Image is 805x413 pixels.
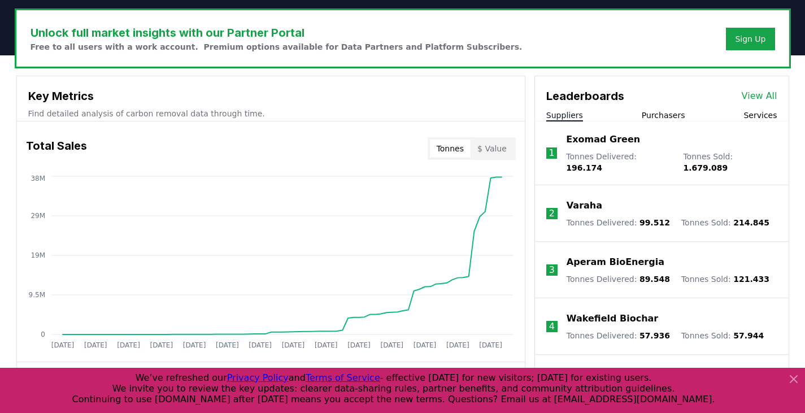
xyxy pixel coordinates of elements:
[742,89,777,103] a: View All
[726,28,774,50] button: Sign Up
[681,330,764,341] p: Tonnes Sold :
[479,341,502,349] tspan: [DATE]
[567,330,670,341] p: Tonnes Delivered :
[681,217,769,228] p: Tonnes Sold :
[639,275,670,284] span: 89.548
[117,341,140,349] tspan: [DATE]
[683,151,777,173] p: Tonnes Sold :
[642,110,685,121] button: Purchasers
[28,88,514,105] h3: Key Metrics
[549,207,555,220] p: 2
[743,110,777,121] button: Services
[683,163,728,172] span: 1.679.089
[567,273,670,285] p: Tonnes Delivered :
[413,341,436,349] tspan: [DATE]
[31,24,523,41] h3: Unlock full market insights with our Partner Portal
[546,88,624,105] h3: Leaderboards
[446,341,469,349] tspan: [DATE]
[735,33,765,45] a: Sign Up
[31,41,523,53] p: Free to all users with a work account. Premium options available for Data Partners and Platform S...
[471,140,514,158] button: $ Value
[549,146,554,160] p: 1
[31,175,45,182] tspan: 38M
[84,341,107,349] tspan: [DATE]
[733,218,769,227] span: 214.845
[546,110,583,121] button: Suppliers
[733,331,764,340] span: 57.944
[639,218,670,227] span: 99.512
[566,133,640,146] a: Exomad Green
[26,137,87,160] h3: Total Sales
[28,108,514,119] p: Find detailed analysis of carbon removal data through time.
[41,331,45,338] tspan: 0
[150,341,173,349] tspan: [DATE]
[249,341,272,349] tspan: [DATE]
[549,263,555,277] p: 3
[31,212,45,220] tspan: 29M
[567,217,670,228] p: Tonnes Delivered :
[51,341,74,349] tspan: [DATE]
[566,151,672,173] p: Tonnes Delivered :
[314,341,337,349] tspan: [DATE]
[567,255,664,269] a: Aperam BioEnergia
[31,251,45,259] tspan: 19M
[639,331,670,340] span: 57.936
[28,291,45,299] tspan: 9.5M
[182,341,206,349] tspan: [DATE]
[566,163,602,172] span: 196.174
[567,312,658,325] a: Wakefield Biochar
[430,140,471,158] button: Tonnes
[567,199,602,212] a: Varaha
[281,341,304,349] tspan: [DATE]
[380,341,403,349] tspan: [DATE]
[733,275,769,284] span: 121.433
[347,341,371,349] tspan: [DATE]
[681,273,769,285] p: Tonnes Sold :
[549,320,555,333] p: 4
[216,341,239,349] tspan: [DATE]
